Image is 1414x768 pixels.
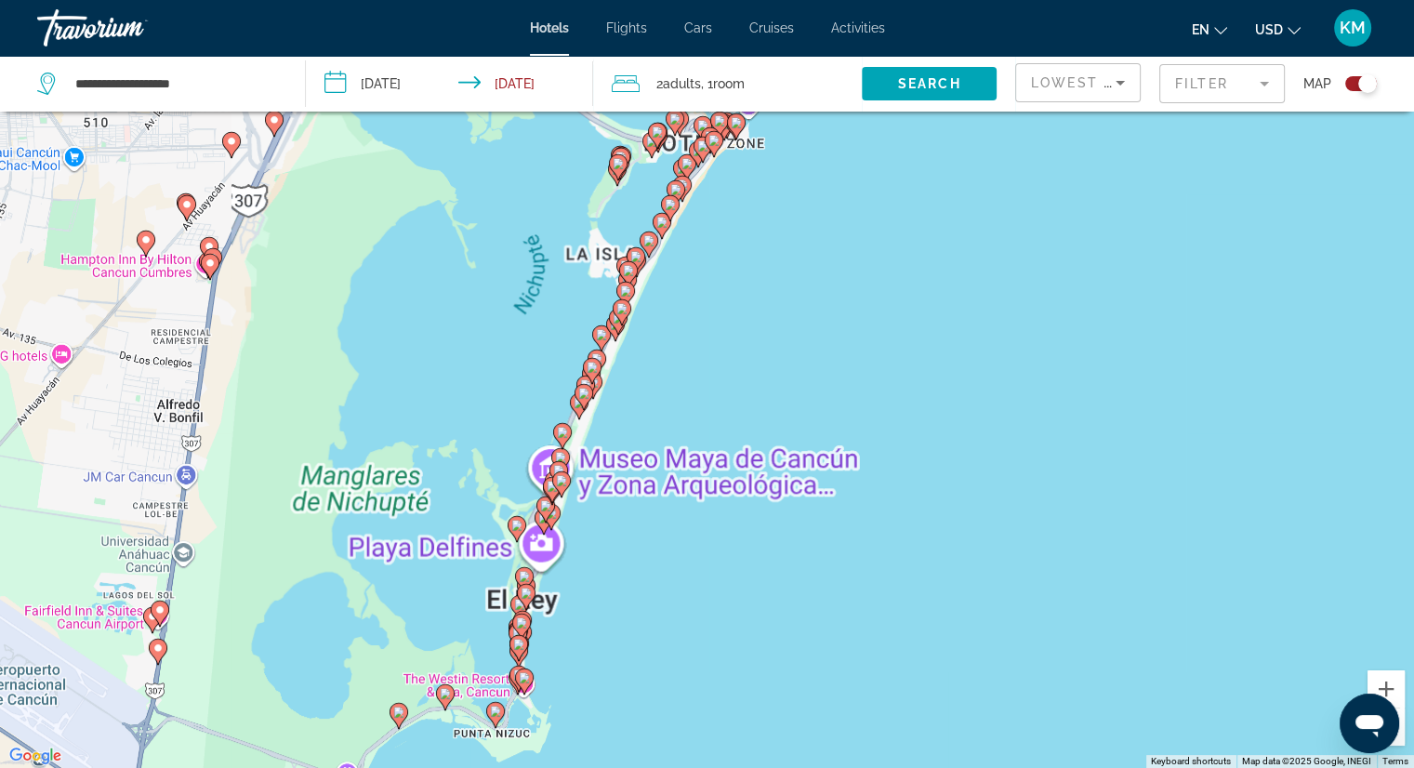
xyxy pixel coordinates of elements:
[5,744,66,768] a: Open this area in Google Maps (opens a new window)
[713,76,745,91] span: Room
[37,4,223,52] a: Travorium
[5,744,66,768] img: Google
[1192,16,1227,43] button: Change language
[1340,19,1366,37] span: KM
[1340,694,1399,753] iframe: Button to launch messaging window
[1382,756,1408,766] a: Terms (opens in new tab)
[1328,8,1377,47] button: User Menu
[1303,71,1331,97] span: Map
[898,76,961,91] span: Search
[593,56,862,112] button: Travelers: 2 adults, 0 children
[663,76,701,91] span: Adults
[831,20,885,35] a: Activities
[656,71,701,97] span: 2
[1242,756,1371,766] span: Map data ©2025 Google, INEGI
[1255,16,1301,43] button: Change currency
[1331,75,1377,92] button: Toggle map
[1192,22,1209,37] span: en
[1031,72,1125,94] mat-select: Sort by
[606,20,647,35] a: Flights
[1368,670,1405,708] button: Zoom in
[684,20,712,35] a: Cars
[701,71,745,97] span: , 1
[749,20,794,35] a: Cruises
[530,20,569,35] a: Hotels
[1255,22,1283,37] span: USD
[1151,755,1231,768] button: Keyboard shortcuts
[306,56,593,112] button: Check-in date: Nov 17, 2025 Check-out date: Nov 24, 2025
[1031,75,1150,90] span: Lowest Price
[862,67,997,100] button: Search
[1159,63,1285,104] button: Filter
